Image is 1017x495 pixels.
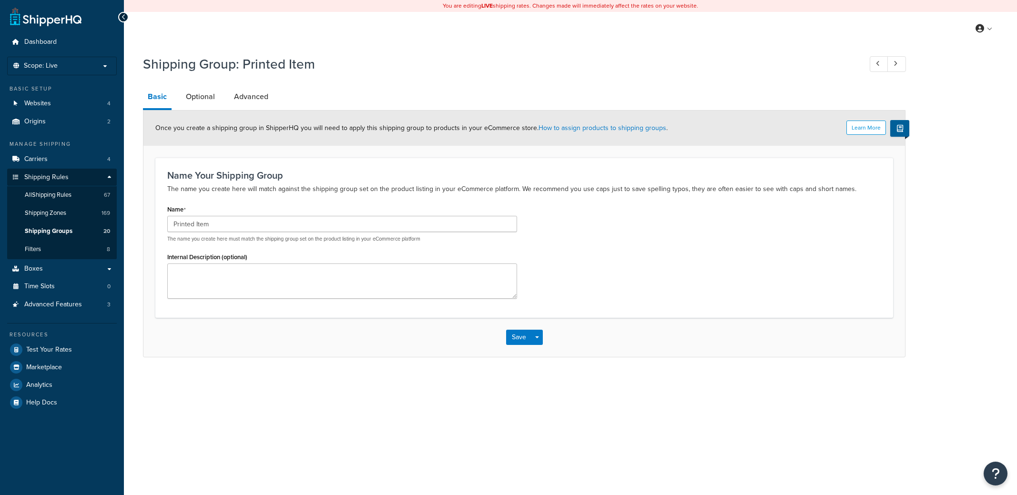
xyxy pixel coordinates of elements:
[26,381,52,389] span: Analytics
[7,222,117,240] a: Shipping Groups20
[7,296,117,313] li: Advanced Features
[107,100,111,108] span: 4
[167,206,186,213] label: Name
[7,296,117,313] a: Advanced Features3
[155,123,668,133] span: Once you create a shipping group in ShipperHQ you will need to apply this shipping group to produ...
[167,253,247,261] label: Internal Description (optional)
[7,95,117,112] li: Websites
[7,140,117,148] div: Manage Shipping
[107,283,111,291] span: 0
[7,260,117,278] a: Boxes
[24,100,51,108] span: Websites
[870,56,888,72] a: Previous Record
[143,85,172,110] a: Basic
[481,1,493,10] b: LIVE
[7,241,117,258] li: Filters
[143,55,852,73] h1: Shipping Group: Printed Item
[26,399,57,407] span: Help Docs
[26,364,62,372] span: Marketplace
[7,204,117,222] a: Shipping Zones169
[890,120,909,137] button: Show Help Docs
[24,155,48,163] span: Carriers
[7,33,117,51] a: Dashboard
[229,85,273,108] a: Advanced
[24,265,43,273] span: Boxes
[7,278,117,295] a: Time Slots0
[7,278,117,295] li: Time Slots
[984,462,1007,485] button: Open Resource Center
[7,113,117,131] li: Origins
[7,151,117,168] a: Carriers4
[7,186,117,204] a: AllShipping Rules67
[25,227,72,235] span: Shipping Groups
[7,359,117,376] a: Marketplace
[25,191,71,199] span: All Shipping Rules
[24,118,46,126] span: Origins
[7,341,117,358] a: Test Your Rates
[506,330,532,345] button: Save
[7,222,117,240] li: Shipping Groups
[24,38,57,46] span: Dashboard
[25,209,66,217] span: Shipping Zones
[887,56,906,72] a: Next Record
[7,169,117,186] a: Shipping Rules
[7,376,117,394] a: Analytics
[846,121,886,135] button: Learn More
[107,245,110,253] span: 8
[107,155,111,163] span: 4
[24,62,58,70] span: Scope: Live
[24,173,69,182] span: Shipping Rules
[167,170,881,181] h3: Name Your Shipping Group
[7,151,117,168] li: Carriers
[539,123,666,133] a: How to assign products to shipping groups
[7,85,117,93] div: Basic Setup
[167,183,881,195] p: The name you create here will match against the shipping group set on the product listing in your...
[7,331,117,339] div: Resources
[107,118,111,126] span: 2
[24,301,82,309] span: Advanced Features
[102,209,110,217] span: 169
[7,394,117,411] a: Help Docs
[7,95,117,112] a: Websites4
[7,169,117,259] li: Shipping Rules
[103,227,110,235] span: 20
[7,113,117,131] a: Origins2
[7,241,117,258] a: Filters8
[7,204,117,222] li: Shipping Zones
[25,245,41,253] span: Filters
[181,85,220,108] a: Optional
[104,191,110,199] span: 67
[26,346,72,354] span: Test Your Rates
[24,283,55,291] span: Time Slots
[167,235,517,242] p: The name you create here must match the shipping group set on the product listing in your eCommer...
[107,301,111,309] span: 3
